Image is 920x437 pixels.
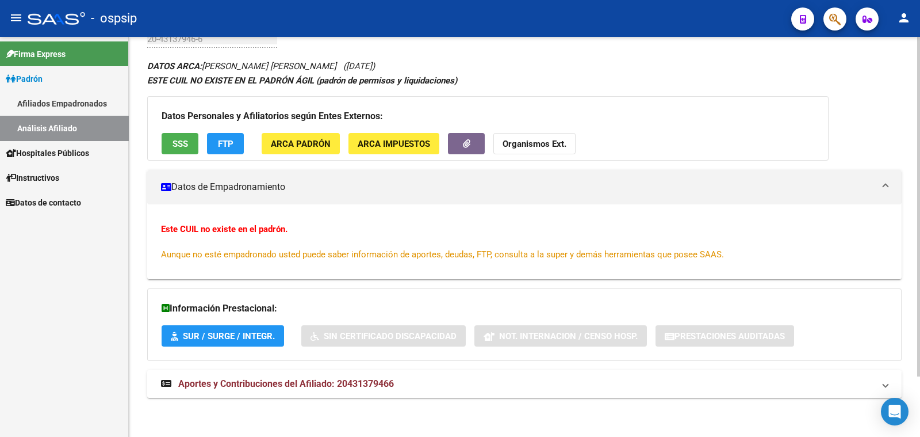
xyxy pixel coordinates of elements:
[6,73,43,85] span: Padrón
[147,370,902,398] mat-expansion-panel-header: Aportes y Contribuciones del Afiliado: 20431379466
[897,11,911,25] mat-icon: person
[881,398,908,425] div: Open Intercom Messenger
[161,181,874,193] mat-panel-title: Datos de Empadronamiento
[343,61,375,71] span: ([DATE])
[655,325,794,347] button: Prestaciones Auditadas
[147,204,902,279] div: Datos de Empadronamiento
[271,139,331,149] span: ARCA Padrón
[6,196,81,209] span: Datos de contacto
[178,378,394,389] span: Aportes y Contribuciones del Afiliado: 20431379466
[162,133,198,154] button: SSS
[503,139,566,149] strong: Organismos Ext.
[358,139,430,149] span: ARCA Impuestos
[324,331,457,341] span: Sin Certificado Discapacidad
[493,133,576,154] button: Organismos Ext.
[91,6,137,31] span: - ospsip
[172,139,188,149] span: SSS
[147,61,336,71] span: [PERSON_NAME] [PERSON_NAME]
[162,325,284,347] button: SUR / SURGE / INTEGR.
[301,325,466,347] button: Sin Certificado Discapacidad
[161,249,724,260] span: Aunque no esté empadronado usted puede saber información de aportes, deudas, FTP, consulta a la s...
[162,301,887,317] h3: Información Prestacional:
[147,61,202,71] strong: DATOS ARCA:
[9,11,23,25] mat-icon: menu
[162,108,814,124] h3: Datos Personales y Afiliatorios según Entes Externos:
[262,133,340,154] button: ARCA Padrón
[147,170,902,204] mat-expansion-panel-header: Datos de Empadronamiento
[207,133,244,154] button: FTP
[674,331,785,341] span: Prestaciones Auditadas
[6,147,89,159] span: Hospitales Públicos
[218,139,233,149] span: FTP
[183,331,275,341] span: SUR / SURGE / INTEGR.
[474,325,647,347] button: Not. Internacion / Censo Hosp.
[161,224,287,234] strong: Este CUIL no existe en el padrón.
[6,48,66,60] span: Firma Express
[147,75,457,86] strong: ESTE CUIL NO EXISTE EN EL PADRÓN ÁGIL (padrón de permisos y liquidaciones)
[348,133,439,154] button: ARCA Impuestos
[6,172,59,184] span: Instructivos
[499,331,638,341] span: Not. Internacion / Censo Hosp.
